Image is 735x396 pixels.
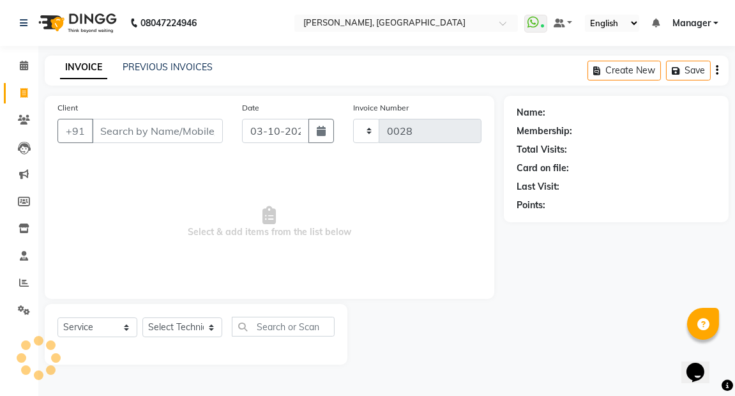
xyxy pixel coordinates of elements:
label: Invoice Number [353,102,409,114]
button: Save [666,61,711,80]
div: Total Visits: [517,143,567,156]
div: Name: [517,106,545,119]
label: Date [242,102,259,114]
a: PREVIOUS INVOICES [123,61,213,73]
button: +91 [57,119,93,143]
div: Card on file: [517,162,569,175]
iframe: chat widget [681,345,722,383]
label: Client [57,102,78,114]
b: 08047224946 [140,5,197,41]
span: Manager [672,17,711,30]
div: Points: [517,199,545,212]
div: Membership: [517,125,572,138]
input: Search by Name/Mobile/Email/Code [92,119,223,143]
span: Select & add items from the list below [57,158,481,286]
div: Last Visit: [517,180,559,194]
a: INVOICE [60,56,107,79]
input: Search or Scan [232,317,335,337]
button: Create New [587,61,661,80]
img: logo [33,5,120,41]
